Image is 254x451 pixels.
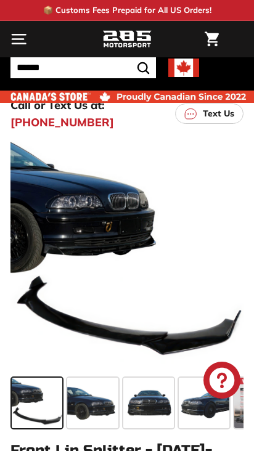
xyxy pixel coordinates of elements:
a: Text Us [175,104,244,124]
p: Call or Text Us at: [10,97,105,113]
a: [PHONE_NUMBER] [10,114,114,131]
img: Logo_285_Motorsport_areodynamics_components [102,29,152,50]
inbox-online-store-chat: Shopify online store chat [200,362,244,402]
p: 📦 Customs Fees Prepaid for All US Orders! [43,4,211,17]
input: Search [10,57,156,78]
a: Cart [199,22,225,57]
p: Text Us [203,107,234,120]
